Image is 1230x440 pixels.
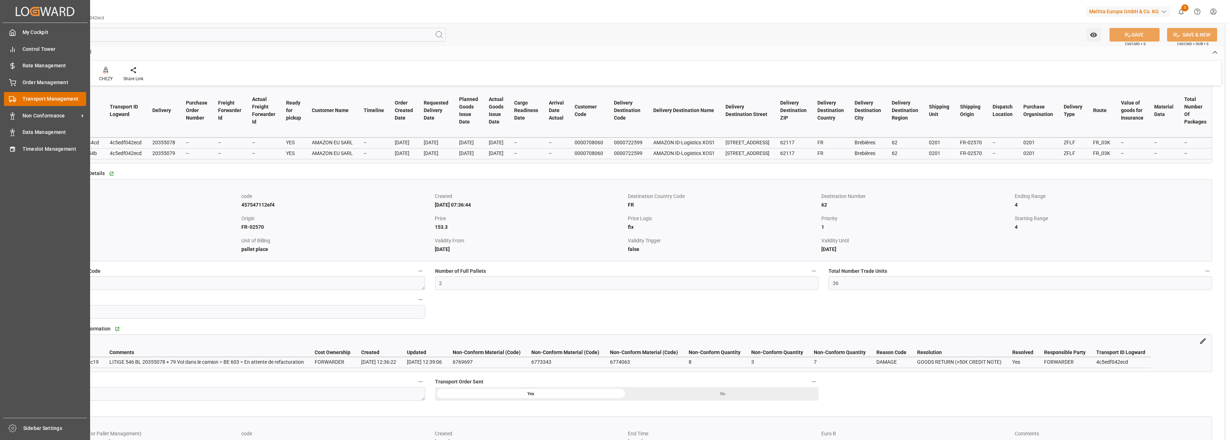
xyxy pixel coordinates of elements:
div: code [241,429,432,438]
div: 0201 [1023,138,1053,147]
span: 2 [1181,4,1189,11]
div: Priority [821,214,1012,223]
div: End Time [628,429,819,438]
div: 153.3 [435,223,626,231]
div: 62117 [780,149,807,158]
div: FR_03K [1093,138,1110,147]
th: Non-Conform Material (Code) [447,348,526,357]
button: open menu [1086,28,1101,42]
div: Brebières [855,138,881,147]
button: Melitta Europa GmbH & Co. KG [1086,5,1173,18]
th: Non-Conform Quantity [683,348,746,357]
a: Timeslot Management [4,142,86,156]
div: [DATE] [424,138,448,147]
div: 4c5edf042ecd [110,149,142,158]
div: Price Logic [628,214,819,223]
button: show 2 new notifications [1173,4,1189,20]
div: -- [252,138,275,147]
div: Created [435,192,626,200]
span: Control Tower [23,45,87,53]
div: Destination Country Code [628,192,819,200]
th: Transport ID Logward [1091,348,1151,357]
div: 0000708060 [575,138,603,147]
div: FR-02570 [960,149,982,158]
div: 4 [1015,223,1206,231]
th: Updated [402,348,447,357]
div: -- [1121,149,1143,158]
div: Freightforwarder [48,214,239,223]
div: No [627,387,818,401]
div: 4 [1015,200,1206,209]
span: Rate Management [23,62,87,69]
th: Delivery Destination Country [812,84,849,137]
div: Destination Number [821,192,1012,200]
div: -- [549,149,564,158]
th: Resolved [1007,348,1039,357]
div: 4c5edf042ecd [110,138,142,147]
th: Total Number Of Packages [1179,84,1212,137]
div: Price [435,214,626,223]
div: AMAZON ID-Logistics XOS1 [653,138,715,147]
div: Created [435,429,626,438]
div: [PERSON_NAME] [48,223,239,231]
th: Non-Conform Material (Code) [526,348,605,357]
th: Material Data [1149,84,1179,137]
a: Order Management [4,75,86,89]
span: Non Conformance [23,112,79,120]
div: False [48,200,239,209]
div: Brebières [855,149,881,158]
div: -- [1184,149,1206,158]
th: Order Created Date [389,84,418,137]
div: fix [628,223,819,231]
div: FR [817,138,844,147]
div: GOODS RETURN (>50€ CREDIT NOTE) [917,358,1002,366]
div: 1 [821,223,1012,231]
div: 62117 [780,138,807,147]
button: Delivery Destination Code [416,266,425,276]
div: [DATE] [489,138,503,147]
th: Reason Code [871,348,912,357]
a: Control Tower [4,42,86,56]
th: Route [1088,84,1116,137]
div: 0000722599 [614,138,643,147]
a: Transport Management [4,92,86,106]
div: Yes [1012,358,1033,366]
div: -- [252,149,275,158]
div: YES [286,138,301,147]
a: Chezy Loading [42,417,1212,427]
div: 62 [892,138,918,147]
a: Rate Management [4,59,86,73]
div: 6774063 [610,358,678,366]
div: [DATE] [821,245,1012,253]
div: 457547112ef4 [241,200,432,209]
span: Transport Management [23,95,87,103]
div: Business Partner (for Pallet Management) [48,429,239,438]
th: Delivery Destination ZIP [775,84,812,137]
a: My Cockpit [4,25,86,39]
div: [STREET_ADDRESS] [725,138,769,147]
div: -- [218,149,241,158]
div: Starting Range [1015,214,1206,223]
div: [DATE] [395,149,413,158]
th: Actual Freight Forwarder Id [247,84,281,137]
th: Actual Goods Issue Date [483,84,509,137]
th: Shipping Origin [955,84,987,137]
div: 0000708060 [575,149,603,158]
div: DAMAGE [876,358,906,366]
div: -- [218,138,241,147]
th: Cargo Readiness Date [509,84,543,137]
div: 6773343 [531,358,599,366]
div: CHEZY [99,76,113,82]
th: Requested Delivery Date [418,84,454,137]
th: Delivery Destination City [849,84,886,137]
span: Ctrl/CMD + S [1125,41,1146,47]
div: FR_03K [1093,149,1110,158]
div: YES [286,149,301,158]
span: My Cockpit [23,29,87,36]
span: Order Management [23,79,87,86]
span: Number of Full Pallets [435,267,486,275]
div: AMAZON EU SARL [312,149,353,158]
div: ZFLF [1064,149,1082,158]
div: 62 [892,149,918,158]
div: LITIGE 546 BL 20355078 + 79 Vol dans le camion = BE 603 = En attente de refacturation [109,358,304,366]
